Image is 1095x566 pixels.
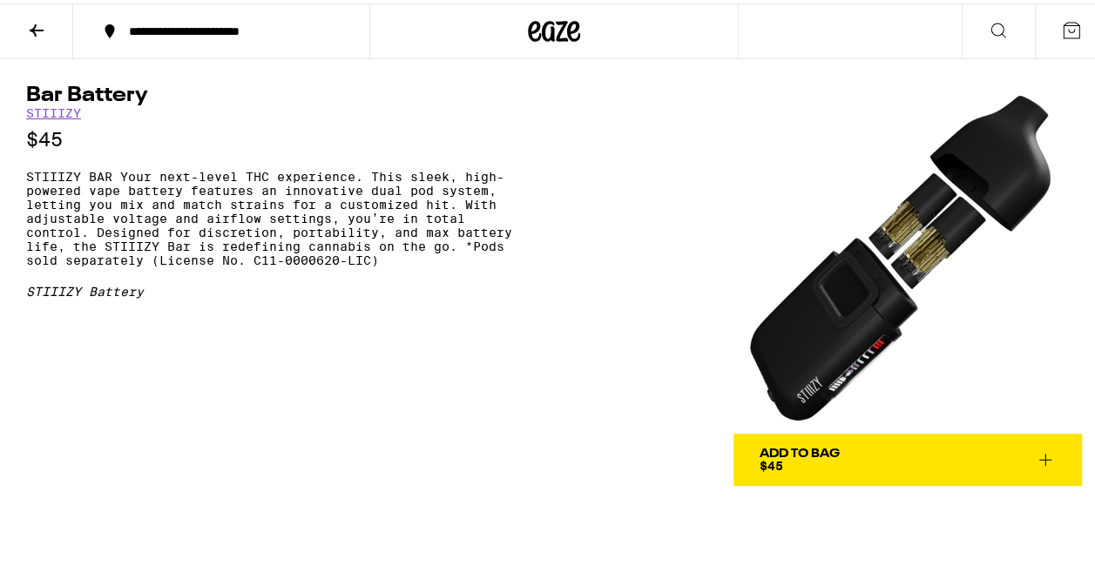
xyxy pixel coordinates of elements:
span: $45 [760,455,783,469]
img: STIIIZY - Bar Battery [733,82,1082,430]
div: Add To Bag [760,444,840,456]
span: Hi. Need any help? [10,12,125,26]
button: Add To Bag$45 [733,430,1082,482]
p: $45 [26,125,528,147]
div: STIIIZY Battery [26,281,528,295]
a: STIIIZY [26,103,81,117]
h1: Bar Battery [26,82,528,103]
p: STIIIZY BAR Your next-level THC experience. This sleek, high-powered vape battery features an inn... [26,166,528,264]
